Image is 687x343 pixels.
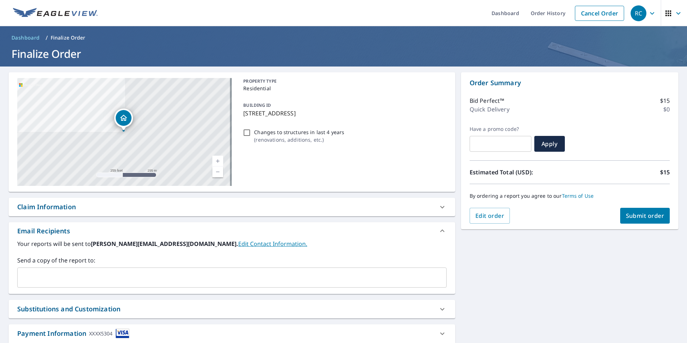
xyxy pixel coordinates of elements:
[562,192,594,199] a: Terms of Use
[470,105,510,114] p: Quick Delivery
[114,109,133,131] div: Dropped pin, building 1, Residential property, 4731 16th Ave SE Naples, FL 34117
[243,109,443,118] p: [STREET_ADDRESS]
[631,5,646,21] div: RC
[660,168,670,177] p: $15
[238,240,307,248] a: EditContactInfo
[91,240,238,248] b: [PERSON_NAME][EMAIL_ADDRESS][DOMAIN_NAME].
[116,329,129,338] img: cardImage
[660,96,670,105] p: $15
[11,34,40,41] span: Dashboard
[9,198,455,216] div: Claim Information
[9,300,455,318] div: Substitutions and Customization
[243,78,443,84] p: PROPERTY TYPE
[212,166,223,177] a: Current Level 17, Zoom Out
[51,34,86,41] p: Finalize Order
[17,304,120,314] div: Substitutions and Customization
[663,105,670,114] p: $0
[626,212,664,220] span: Submit order
[470,208,510,224] button: Edit order
[470,193,670,199] p: By ordering a report you agree to our
[470,168,570,177] p: Estimated Total (USD):
[9,32,43,44] a: Dashboard
[9,324,455,343] div: Payment InformationXXXX5304cardImage
[89,329,112,338] div: XXXX5304
[17,239,447,248] label: Your reports will be sent to
[243,102,271,108] p: BUILDING ID
[9,222,455,239] div: Email Recipients
[254,136,344,143] p: ( renovations, additions, etc. )
[17,202,76,212] div: Claim Information
[470,78,670,88] p: Order Summary
[17,256,447,265] label: Send a copy of the report to:
[9,32,678,44] nav: breadcrumb
[575,6,624,21] a: Cancel Order
[17,329,129,338] div: Payment Information
[46,33,48,42] li: /
[17,226,70,236] div: Email Recipients
[470,96,504,105] p: Bid Perfect™
[534,136,565,152] button: Apply
[13,8,98,19] img: EV Logo
[620,208,670,224] button: Submit order
[9,46,678,61] h1: Finalize Order
[212,156,223,166] a: Current Level 17, Zoom In
[254,128,344,136] p: Changes to structures in last 4 years
[470,126,531,132] label: Have a promo code?
[475,212,504,220] span: Edit order
[243,84,443,92] p: Residential
[540,140,559,148] span: Apply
